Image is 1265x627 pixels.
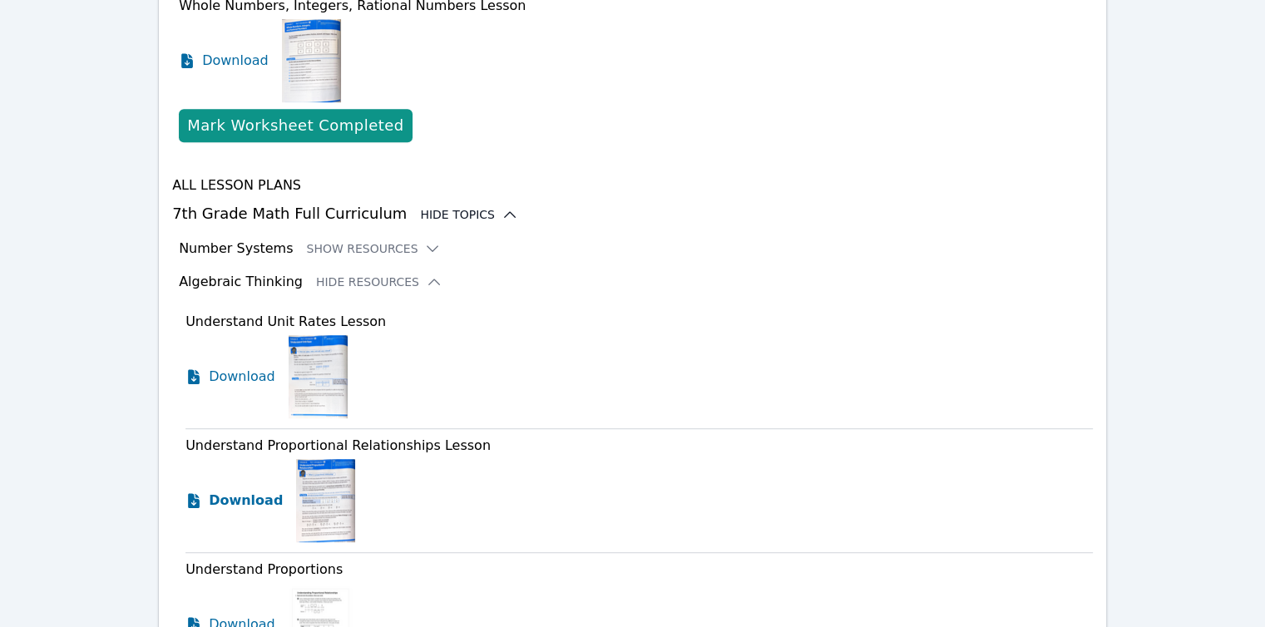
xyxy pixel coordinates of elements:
div: Mark Worksheet Completed [187,114,403,137]
a: Download [179,19,269,102]
span: Understand Unit Rates Lesson [185,313,386,329]
a: Download [185,459,283,542]
a: Download [185,335,275,418]
span: Download [209,491,283,511]
span: Download [209,367,275,387]
span: Download [202,51,269,71]
img: Whole Numbers, Integers, Rational Numbers Lesson [282,19,341,102]
h4: All Lesson Plans [172,175,1093,195]
h3: Algebraic Thinking [179,272,303,292]
button: Hide Topics [420,206,518,223]
h3: 7th Grade Math Full Curriculum [172,202,1093,225]
h3: Number Systems [179,239,293,259]
span: Understand Proportions [185,561,343,577]
button: Mark Worksheet Completed [179,109,412,142]
img: Understand Unit Rates Lesson [289,335,348,418]
button: Show Resources [306,240,441,257]
span: Understand Proportional Relationships Lesson [185,437,491,453]
img: Understand Proportional Relationships Lesson [296,459,355,542]
button: Hide Resources [316,274,442,290]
